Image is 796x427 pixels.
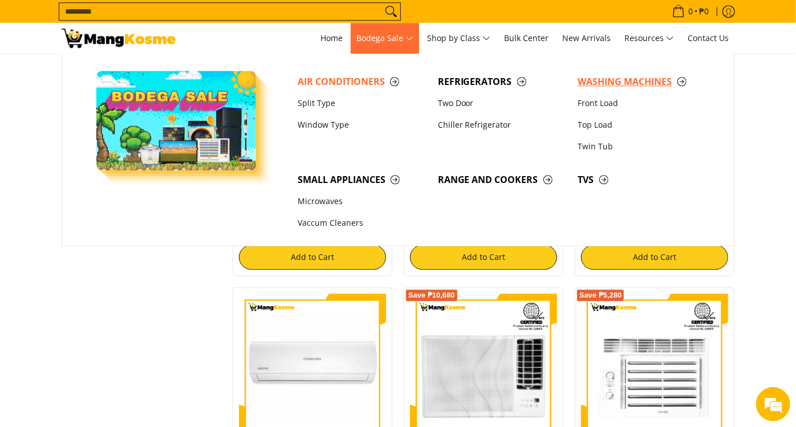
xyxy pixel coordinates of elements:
span: Refrigerators [438,75,567,89]
a: Contact Us [682,23,734,54]
a: Air Conditioners [292,71,432,92]
button: Add to Cart [239,245,386,270]
a: Top Load [572,114,713,136]
a: Chiller Refrigerator [432,114,572,136]
a: Vaccum Cleaners [292,213,432,234]
a: Split Type [292,92,432,114]
span: Home [320,32,343,43]
a: Microwaves [292,191,432,213]
span: Contact Us [688,32,729,43]
a: Small Appliances [292,169,432,190]
a: Resources [619,23,680,54]
button: Add to Cart [410,245,557,270]
span: Save ₱5,280 [579,292,622,299]
a: Home [315,23,348,54]
a: Range and Cookers [432,169,572,190]
a: Window Type [292,114,432,136]
button: Search [382,3,400,20]
a: Two Door [432,92,572,114]
span: ₱0 [697,7,710,15]
a: Refrigerators [432,71,572,92]
span: Range and Cookers [438,173,567,187]
a: Bulk Center [498,23,554,54]
span: We're online! [66,136,157,251]
div: Chat with us now [59,64,192,79]
span: Bulk Center [504,32,549,43]
img: Bodega Sale [96,71,256,170]
button: Add to Cart [581,245,728,270]
span: Bodega Sale [356,31,413,46]
span: Save ₱10,680 [408,292,455,299]
textarea: Type your message and hit 'Enter' [6,296,217,336]
nav: Main Menu [187,23,734,54]
a: Twin Tub [572,136,713,157]
a: Bodega Sale [351,23,419,54]
a: Washing Machines [572,71,713,92]
span: TVs [578,173,707,187]
a: Shop by Class [421,23,496,54]
span: 0 [687,7,695,15]
div: Minimize live chat window [187,6,214,33]
span: Air Conditioners [298,75,427,89]
a: TVs [572,169,713,190]
img: Bodega Sale Aircon l Mang Kosme: Home Appliances Warehouse Sale | Page 2 [62,29,176,48]
a: New Arrivals [557,23,616,54]
span: Small Appliances [298,173,427,187]
span: Resources [624,31,674,46]
span: Washing Machines [578,75,707,89]
span: • [669,5,712,18]
span: Shop by Class [427,31,490,46]
a: Front Load [572,92,713,114]
span: New Arrivals [562,32,611,43]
